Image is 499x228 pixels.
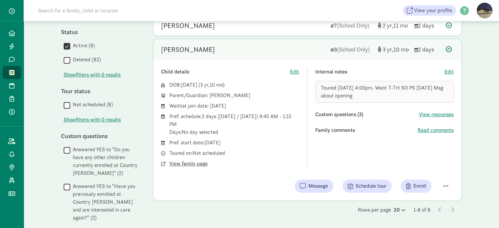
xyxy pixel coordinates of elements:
[466,197,499,228] iframe: Chat Widget
[169,139,300,147] div: Pref. start date: [DATE]
[61,87,140,95] div: Tour status
[181,81,197,88] span: [DATE]
[413,182,426,190] span: Enroll
[418,126,454,134] button: Read comments
[330,45,372,54] div: 8
[161,44,215,55] div: River Harris
[64,116,121,124] span: Show filters with 0 results
[34,4,218,17] input: Search for a family, child or location
[414,21,441,30] div: 2 days
[330,21,372,30] div: 7
[61,28,140,36] div: Status
[308,182,328,190] span: Message
[153,206,462,214] div: Rows per page 1-8 of 8
[383,22,393,29] span: 2
[169,102,300,110] div: Waitlist join date: [DATE]
[445,68,454,76] button: Edit
[169,113,300,136] div: Pref. schedule: 2 days ([DATE] / [DATE]) 9:45 AM - 1:15 PM Days: No day selected
[378,21,409,30] div: [object Object]
[70,182,140,222] label: Answered YES to "Have you previously enrolled at Country [PERSON_NAME] and are interested in care...
[337,46,370,53] span: (School Only)
[70,101,113,109] label: Not scheduled (8)
[343,179,392,193] button: Schedule tour
[200,81,210,88] span: 3
[378,45,409,54] div: [object Object]
[356,182,386,190] span: Schedule tour
[161,20,215,31] div: Aaliyah Ermels
[161,68,290,76] div: Child details
[169,81,300,89] div: DOB: ( )
[414,7,452,14] span: View your profile
[169,92,300,99] div: Parent/Guardian: [PERSON_NAME]
[61,132,140,140] div: Custom questions
[394,206,405,214] div: 20
[64,71,121,79] span: Show filters with 0 results
[169,149,300,157] div: Toured on: Not scheduled
[210,81,223,88] span: 10
[64,71,121,79] button: Showfilters with 0 results
[70,146,140,177] label: Answered YES to "Do you have any other children currently enrolled at Country [PERSON_NAME]" (2)
[403,5,456,16] a: View your profile
[393,22,408,29] span: 11
[169,160,208,168] button: View family page
[315,68,445,76] div: Internal notes
[295,179,333,193] button: Message
[64,116,121,124] button: Showfilters with 0 results
[393,46,409,53] span: 10
[315,126,418,134] div: Family comments
[337,22,369,29] span: (School Only)
[321,84,443,99] span: Toured [DATE] 4:00pm. Want T-TH SO PS [DATE] Msg about opening
[70,56,101,64] label: Deleted (82)
[419,111,454,118] button: View responses
[290,68,299,76] button: Edit
[401,179,431,193] button: Enroll
[70,42,95,50] label: Active (8)
[315,111,419,118] div: Custom questions (3)
[414,45,441,54] div: 2 days
[383,46,393,53] span: 3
